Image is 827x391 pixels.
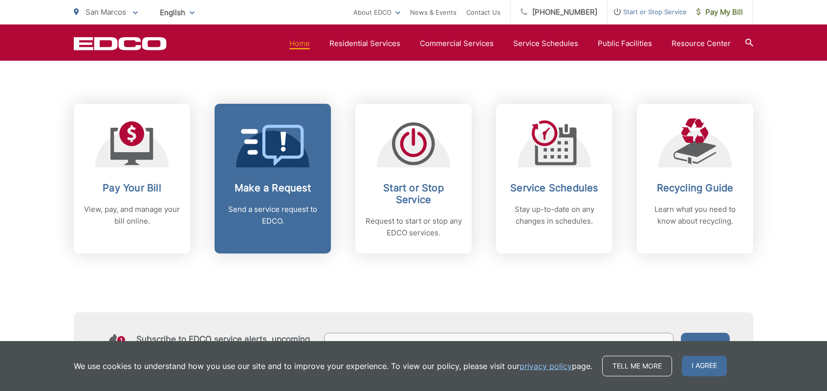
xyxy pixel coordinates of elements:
h2: Pay Your Bill [84,182,180,194]
p: Learn what you need to know about recycling. [647,204,743,227]
span: I agree [682,356,727,376]
a: Pay Your Bill View, pay, and manage your bill online. [74,104,190,253]
h2: Make a Request [224,182,321,194]
a: Commercial Services [420,38,494,49]
h2: Service Schedules [506,182,603,194]
a: Public Facilities [598,38,652,49]
a: EDCD logo. Return to the homepage. [74,37,167,50]
a: Service Schedules Stay up-to-date on any changes in schedules. [496,104,612,253]
span: English [152,4,202,21]
a: Contact Us [466,6,501,18]
h2: Recycling Guide [647,182,743,194]
a: Recycling Guide Learn what you need to know about recycling. [637,104,753,253]
a: Tell me more [602,356,672,376]
span: Pay My Bill [696,6,743,18]
a: privacy policy [520,360,572,372]
p: We use cookies to understand how you use our site and to improve your experience. To view our pol... [74,360,592,372]
p: Send a service request to EDCO. [224,204,321,227]
a: News & Events [410,6,457,18]
a: Service Schedules [513,38,578,49]
a: Residential Services [329,38,400,49]
h2: Start or Stop Service [365,182,462,206]
button: Submit [681,333,730,355]
p: View, pay, and manage your bill online. [84,204,180,227]
h4: Subscribe to EDCO service alerts, upcoming events & environmental news: [136,334,314,354]
p: Request to start or stop any EDCO services. [365,215,462,239]
a: Home [289,38,310,49]
span: San Marcos [86,7,126,17]
a: About EDCO [353,6,400,18]
input: Enter your email address... [324,333,674,355]
a: Make a Request Send a service request to EDCO. [215,104,331,253]
p: Stay up-to-date on any changes in schedules. [506,204,603,227]
a: Resource Center [672,38,731,49]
